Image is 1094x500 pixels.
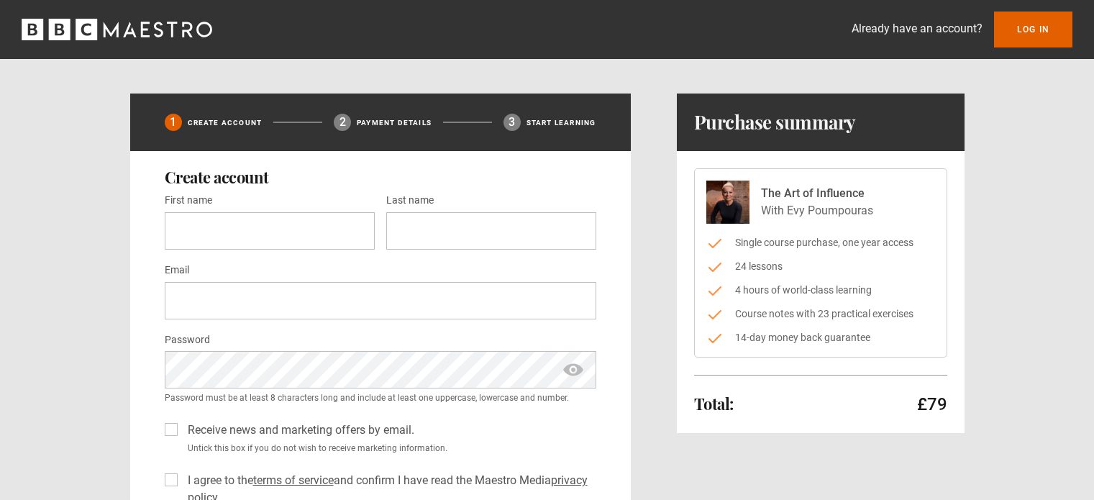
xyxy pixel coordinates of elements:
p: With Evy Poumpouras [761,202,873,219]
label: Email [165,262,189,279]
li: 24 lessons [706,259,935,274]
h2: Total: [694,395,734,412]
p: Start learning [527,117,596,128]
div: 1 [165,114,182,131]
label: Receive news and marketing offers by email. [182,422,414,439]
p: £79 [917,393,947,416]
h1: Purchase summary [694,111,856,134]
small: Untick this box if you do not wish to receive marketing information. [182,442,596,455]
div: 3 [503,114,521,131]
svg: BBC Maestro [22,19,212,40]
label: Password [165,332,210,349]
li: 4 hours of world-class learning [706,283,935,298]
li: Course notes with 23 practical exercises [706,306,935,322]
a: Log In [994,12,1072,47]
label: Last name [386,192,434,209]
li: Single course purchase, one year access [706,235,935,250]
h2: Create account [165,168,596,186]
p: Create Account [188,117,263,128]
p: Payment details [357,117,432,128]
small: Password must be at least 8 characters long and include at least one uppercase, lowercase and num... [165,391,596,404]
p: The Art of Influence [761,185,873,202]
p: Already have an account? [852,20,983,37]
div: 2 [334,114,351,131]
li: 14-day money back guarantee [706,330,935,345]
label: First name [165,192,212,209]
a: terms of service [253,473,334,487]
span: show password [562,351,585,388]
